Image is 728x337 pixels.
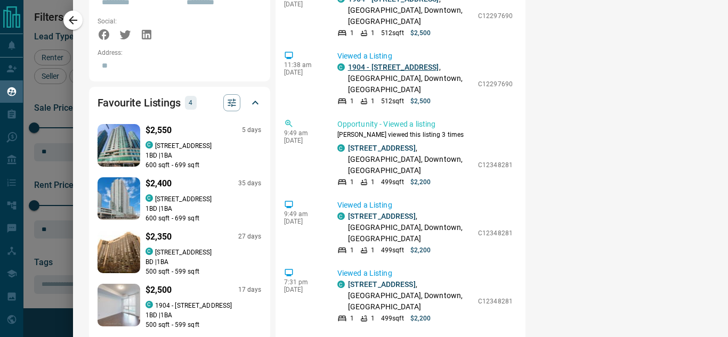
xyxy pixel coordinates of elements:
[145,124,172,137] p: $2,550
[381,28,404,38] p: 512 sqft
[98,17,177,26] p: Social:
[410,177,431,187] p: $2,200
[350,177,354,187] p: 1
[145,231,172,243] p: $2,350
[155,141,212,151] p: [STREET_ADDRESS]
[337,200,513,211] p: Viewed a Listing
[350,96,354,106] p: 1
[155,301,232,310] p: 1904 - [STREET_ADDRESS]
[86,177,151,220] img: Favourited listing
[145,320,262,330] p: 500 sqft - 599 sqft
[371,245,375,255] p: 1
[350,314,354,323] p: 1
[86,124,151,167] img: Favourited listing
[371,96,375,106] p: 1
[238,232,262,241] p: 27 days
[337,144,345,152] div: condos.ca
[348,211,473,244] p: , [GEOGRAPHIC_DATA], Downtown, [GEOGRAPHIC_DATA]
[145,267,262,276] p: 500 sqft - 599 sqft
[371,28,375,38] p: 1
[284,129,321,137] p: 9:49 am
[348,63,439,71] a: 1904 - [STREET_ADDRESS]
[410,28,431,38] p: $2,500
[381,96,404,106] p: 512 sqft
[242,126,262,135] p: 5 days
[371,314,375,323] p: 1
[145,310,262,320] p: 1 BD | 1 BA
[98,175,262,223] a: Favourited listing$2,40035 dayscondos.ca[STREET_ADDRESS]1BD |1BA600 sqft - 699 sqft
[155,194,212,204] p: [STREET_ADDRESS]
[86,231,151,273] img: Favourited listing
[348,280,416,289] a: [STREET_ADDRESS]
[478,160,513,170] p: C12348281
[145,248,153,255] div: condos.ca
[350,245,354,255] p: 1
[410,96,431,106] p: $2,500
[145,141,153,149] div: condos.ca
[238,285,262,294] p: 17 days
[478,11,513,21] p: C12297690
[478,228,513,238] p: C12348281
[145,301,153,308] div: condos.ca
[337,130,513,139] p: [PERSON_NAME] viewed this listing 3 times
[98,94,181,111] h2: Favourite Listings
[98,282,262,330] a: Favourited listing$2,50017 dayscondos.ca1904 - [STREET_ADDRESS]1BD |1BA500 sqft - 599 sqft
[371,177,375,187] p: 1
[145,151,262,160] p: 1 BD | 1 BA
[145,194,153,202] div: condos.ca
[86,284,151,326] img: Favourited listing
[284,1,321,8] p: [DATE]
[284,278,321,286] p: 7:31 pm
[145,213,262,223] p: 600 sqft - 699 sqft
[145,177,172,190] p: $2,400
[337,212,345,220] div: condos.ca
[348,279,473,313] p: , [GEOGRAPHIC_DATA], Downtown, [GEOGRAPHIC_DATA]
[348,62,473,95] p: , [GEOGRAPHIC_DATA], Downtown, [GEOGRAPHIC_DATA]
[188,97,193,109] p: 4
[145,257,262,267] p: BD | 1 BA
[238,179,262,188] p: 35 days
[478,297,513,306] p: C12348281
[348,144,416,152] a: [STREET_ADDRESS]
[284,210,321,218] p: 9:49 am
[284,69,321,76] p: [DATE]
[98,90,262,116] div: Favourite Listings4
[350,28,354,38] p: 1
[284,286,321,293] p: [DATE]
[145,160,262,170] p: 600 sqft - 699 sqft
[145,284,172,297] p: $2,500
[98,48,262,57] p: Address:
[381,177,404,187] p: 499 sqft
[98,122,262,170] a: Favourited listing$2,5505 dayscondos.ca[STREET_ADDRESS]1BD |1BA600 sqft - 699 sqft
[284,218,321,225] p: [DATE]
[145,204,262,213] p: 1 BD | 1 BA
[337,268,513,279] p: Viewed a Listing
[337,281,345,288] div: condos.ca
[337,119,513,130] p: Opportunity - Viewed a listing
[337,51,513,62] p: Viewed a Listing
[348,143,473,176] p: , [GEOGRAPHIC_DATA], Downtown, [GEOGRAPHIC_DATA]
[284,61,321,69] p: 11:38 am
[381,314,404,323] p: 499 sqft
[284,137,321,144] p: [DATE]
[155,248,212,257] p: [STREET_ADDRESS]
[478,79,513,89] p: C12297690
[410,314,431,323] p: $2,200
[98,228,262,276] a: Favourited listing$2,35027 dayscondos.ca[STREET_ADDRESS]BD |1BA500 sqft - 599 sqft
[410,245,431,255] p: $2,200
[381,245,404,255] p: 499 sqft
[337,63,345,71] div: condos.ca
[348,212,416,220] a: [STREET_ADDRESS]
